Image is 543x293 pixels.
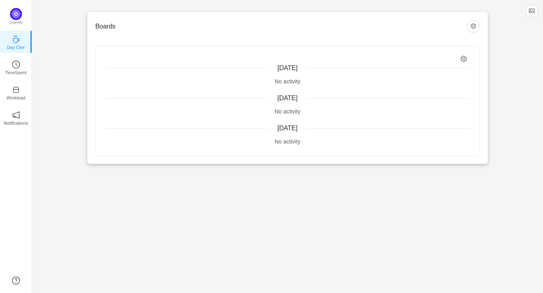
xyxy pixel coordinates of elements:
button: icon: picture [525,5,538,18]
img: Quantify [10,8,22,20]
p: Quantify [9,20,23,26]
div: No activity [105,107,470,116]
a: icon: coffeeDay One [12,38,20,46]
i: icon: clock-circle [12,61,20,69]
p: Workload [6,94,25,101]
a: icon: inboxWorkload [12,88,20,96]
span: [DATE] [278,125,298,131]
a: icon: question-circle [12,277,20,285]
p: Day One [7,44,24,51]
i: icon: notification [12,111,20,119]
span: [DATE] [278,65,298,71]
p: Notifications [4,119,28,127]
div: No activity [105,137,470,146]
i: icon: setting [461,56,467,63]
span: [DATE] [278,95,298,101]
h3: Boards [95,22,467,30]
p: TimeSpent [5,69,27,76]
a: icon: notificationNotifications [12,113,20,121]
a: icon: clock-circleTimeSpent [12,63,20,71]
div: No activity [105,77,470,86]
i: icon: coffee [12,35,20,43]
button: icon: setting [467,20,480,33]
i: icon: inbox [12,86,20,94]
